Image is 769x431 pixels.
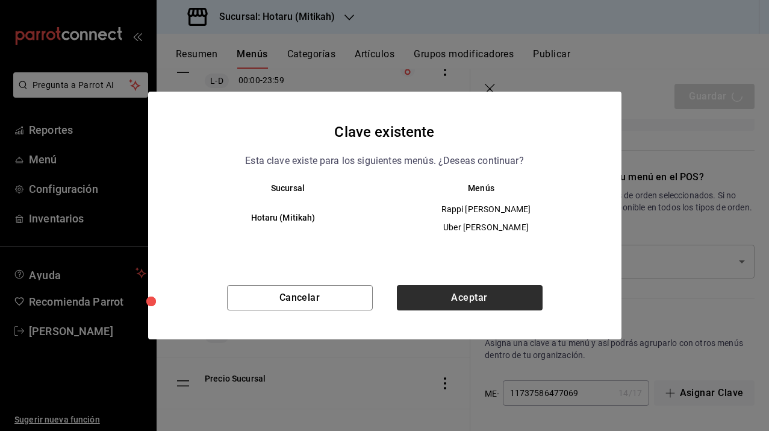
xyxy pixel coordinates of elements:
h4: Clave existente [334,121,434,143]
button: Aceptar [397,285,543,310]
button: Cancelar [227,285,373,310]
span: Rappi [PERSON_NAME] [395,203,578,215]
th: Menús [385,183,597,193]
h6: Hotaru (Mitikah) [191,212,375,225]
span: Uber [PERSON_NAME] [395,221,578,233]
th: Sucursal [172,183,385,193]
p: Esta clave existe para los siguientes menús. ¿Deseas continuar? [245,153,523,169]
